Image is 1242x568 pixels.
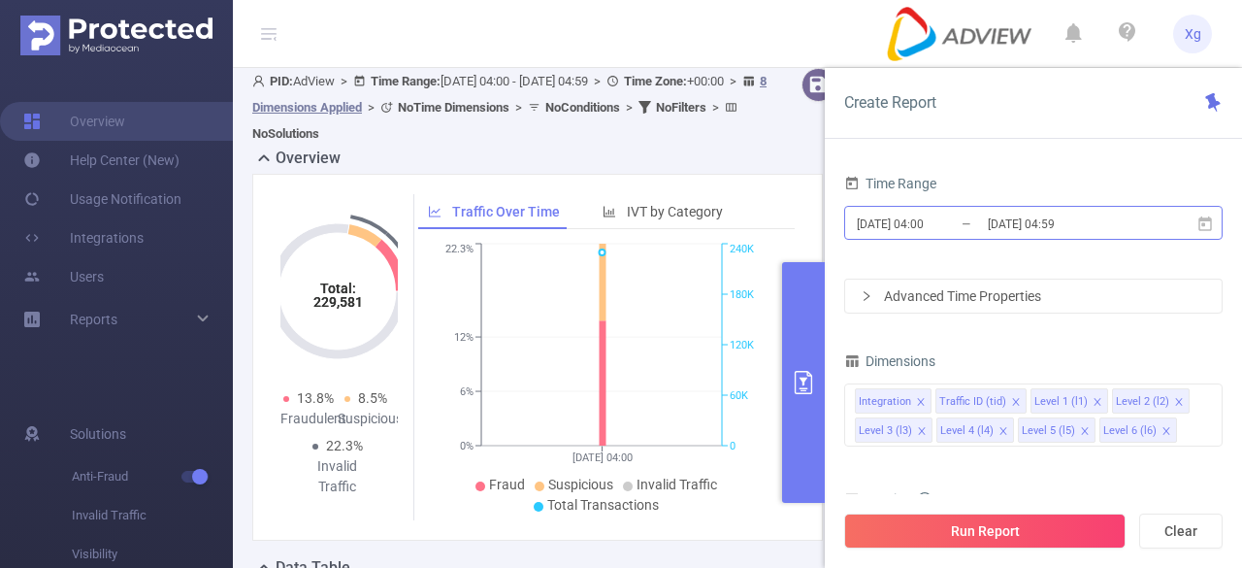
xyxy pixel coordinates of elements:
[70,300,117,339] a: Reports
[362,100,380,115] span: >
[706,100,725,115] span: >
[1174,397,1184,409] i: icon: close
[656,100,706,115] b: No Filters
[730,440,735,452] tspan: 0
[627,204,723,219] span: IVT by Category
[445,244,474,256] tspan: 22.3%
[252,126,319,141] b: No Solutions
[276,147,341,170] h2: Overview
[724,74,742,88] span: >
[509,100,528,115] span: >
[588,74,606,88] span: >
[371,74,441,88] b: Time Range:
[270,74,293,88] b: PID:
[454,331,474,344] tspan: 12%
[1112,388,1190,414] li: Level 2 (l2)
[939,389,1006,415] div: Traffic ID (tid)
[998,426,1008,438] i: icon: close
[603,205,616,218] i: icon: bar-chart
[312,294,362,310] tspan: 229,581
[637,477,717,492] span: Invalid Traffic
[935,388,1027,414] li: Traffic ID (tid)
[489,477,525,492] span: Fraud
[297,390,334,406] span: 13.8%
[252,75,270,87] i: icon: user
[547,497,659,513] span: Total Transactions
[398,100,509,115] b: No Time Dimensions
[338,409,395,429] div: Suspicious
[460,385,474,398] tspan: 6%
[428,205,441,218] i: icon: line-chart
[916,397,926,409] i: icon: close
[730,244,754,256] tspan: 240K
[844,514,1126,549] button: Run Report
[1161,426,1171,438] i: icon: close
[844,93,936,112] span: Create Report
[730,288,754,301] tspan: 180K
[358,390,387,406] span: 8.5%
[23,180,181,218] a: Usage Notification
[548,477,613,492] span: Suspicious
[1034,389,1088,415] div: Level 1 (l1)
[855,211,1012,237] input: Start date
[70,415,126,453] span: Solutions
[845,280,1222,313] div: icon: rightAdvanced Time Properties
[72,457,233,496] span: Anti-Fraud
[859,389,911,415] div: Integration
[730,389,748,402] tspan: 60K
[861,290,872,302] i: icon: right
[844,176,936,191] span: Time Range
[326,438,363,453] span: 22.3%
[309,456,366,497] div: Invalid Traffic
[1185,15,1201,53] span: Xg
[335,74,353,88] span: >
[986,211,1143,237] input: End date
[280,409,338,429] div: Fraudulent
[1030,388,1108,414] li: Level 1 (l1)
[1116,389,1169,415] div: Level 2 (l2)
[20,16,212,55] img: Protected Media
[620,100,638,115] span: >
[859,418,912,444] div: Level 3 (l3)
[844,491,910,507] span: Metrics
[1011,397,1021,409] i: icon: close
[936,418,1014,443] li: Level 4 (l4)
[1139,514,1223,549] button: Clear
[319,281,355,296] tspan: Total:
[452,204,560,219] span: Traffic Over Time
[1099,418,1177,443] li: Level 6 (l6)
[940,418,994,444] div: Level 4 (l4)
[23,102,125,141] a: Overview
[1018,418,1095,443] li: Level 5 (l5)
[23,257,104,296] a: Users
[918,492,931,506] i: icon: info-circle
[70,312,117,327] span: Reports
[624,74,687,88] b: Time Zone:
[1093,397,1102,409] i: icon: close
[23,141,180,180] a: Help Center (New)
[730,339,754,351] tspan: 120K
[855,418,932,443] li: Level 3 (l3)
[252,74,767,141] span: AdView [DATE] 04:00 - [DATE] 04:59 +00:00
[545,100,620,115] b: No Conditions
[23,218,144,257] a: Integrations
[72,496,233,535] span: Invalid Traffic
[844,353,935,369] span: Dimensions
[460,440,474,452] tspan: 0%
[1103,418,1157,444] div: Level 6 (l6)
[572,451,632,464] tspan: [DATE] 04:00
[1022,418,1075,444] div: Level 5 (l5)
[855,388,931,414] li: Integration
[1080,426,1090,438] i: icon: close
[917,426,927,438] i: icon: close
